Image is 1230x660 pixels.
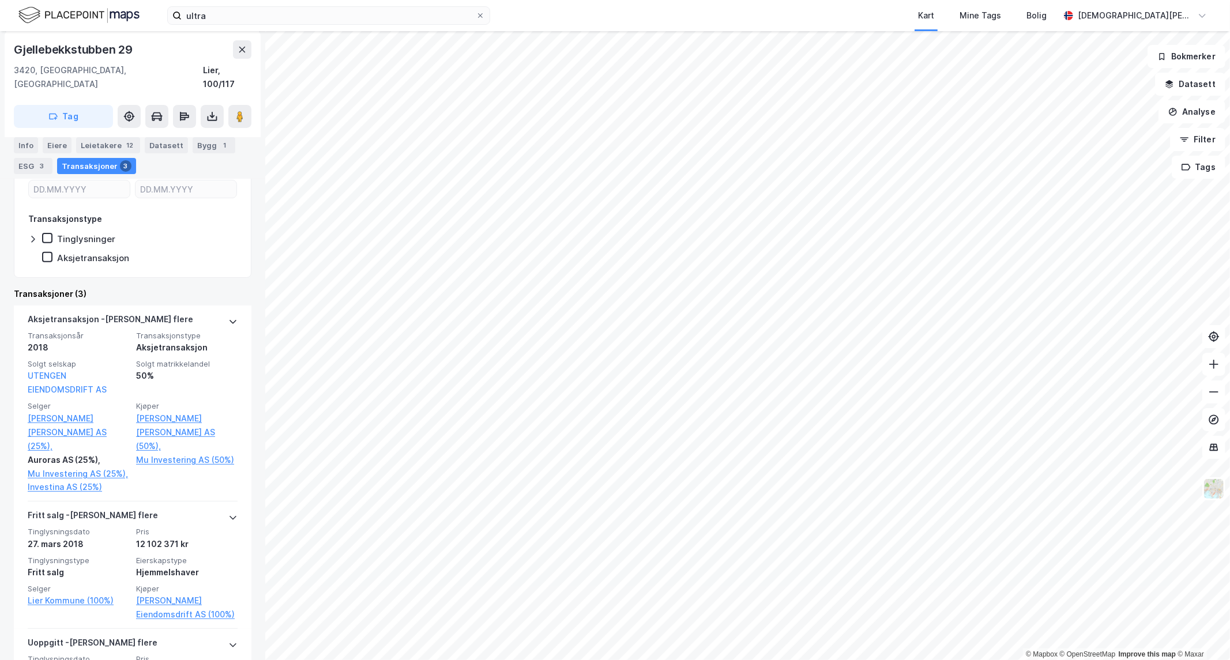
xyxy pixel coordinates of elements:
a: Mapbox [1026,650,1058,658]
input: DD.MM.YYYY [136,180,236,198]
span: Kjøper [136,401,238,411]
button: Tag [14,105,113,128]
span: Solgt selskap [28,359,129,369]
div: Lier, 100/117 [203,63,251,91]
div: 3 [120,160,131,172]
button: Filter [1170,128,1225,151]
a: Lier Kommune (100%) [28,594,129,608]
img: Z [1203,478,1225,500]
iframe: Chat Widget [1172,605,1230,660]
img: logo.f888ab2527a4732fd821a326f86c7f29.svg [18,5,140,25]
div: Transaksjonstype [28,212,102,226]
div: 27. mars 2018 [28,537,129,551]
span: Selger [28,401,129,411]
div: 12 [124,139,136,151]
input: DD.MM.YYYY [29,180,130,198]
div: 3420, [GEOGRAPHIC_DATA], [GEOGRAPHIC_DATA] [14,63,203,91]
div: Leietakere [76,137,140,153]
a: [PERSON_NAME] [PERSON_NAME] AS (50%), [136,412,238,453]
a: Investina AS (25%) [28,480,129,494]
button: Datasett [1155,73,1225,96]
a: [PERSON_NAME] Eiendomsdrift AS (100%) [136,594,238,621]
div: 50% [136,369,238,383]
div: 3 [36,160,48,172]
span: Transaksjonstype [136,331,238,341]
div: Tinglysninger [57,233,115,244]
span: Pris [136,527,238,537]
a: Mu Investering AS (25%), [28,467,129,481]
div: Aksjetransaksjon [57,252,129,263]
span: Kjøper [136,584,238,594]
div: Info [14,137,38,153]
div: Fritt salg [28,565,129,579]
div: 2018 [28,341,129,354]
a: OpenStreetMap [1060,650,1116,658]
div: Kart [918,9,934,22]
input: Søk på adresse, matrikkel, gårdeiere, leietakere eller personer [182,7,476,24]
span: Tinglysningsdato [28,527,129,537]
button: Tags [1172,156,1225,179]
div: Aksjetransaksjon - [PERSON_NAME] flere [28,312,193,331]
div: Bygg [193,137,235,153]
div: Bolig [1026,9,1047,22]
button: Analyse [1158,100,1225,123]
span: Transaksjonsår [28,331,129,341]
div: Mine Tags [960,9,1001,22]
button: Bokmerker [1148,45,1225,68]
div: Transaksjoner (3) [14,287,251,301]
div: Auroras AS (25%), [28,453,129,467]
div: Fritt salg - [PERSON_NAME] flere [28,508,158,527]
span: Eierskapstype [136,556,238,565]
div: Transaksjoner [57,158,136,174]
div: Datasett [145,137,188,153]
a: UTENGEN EIENDOMSDRIFT AS [28,371,107,394]
div: 1 [219,139,231,151]
span: Tinglysningstype [28,556,129,565]
div: Kontrollprogram for chat [1172,605,1230,660]
div: Gjellebekkstubben 29 [14,40,135,59]
div: Uoppgitt - [PERSON_NAME] flere [28,636,157,654]
span: Selger [28,584,129,594]
div: ESG [14,158,52,174]
div: [DEMOGRAPHIC_DATA][PERSON_NAME] [1078,9,1193,22]
div: Eiere [43,137,72,153]
div: 12 102 371 kr [136,537,238,551]
a: Improve this map [1119,650,1176,658]
a: [PERSON_NAME] [PERSON_NAME] AS (25%), [28,412,129,453]
a: Mu Investering AS (50%) [136,453,238,467]
div: Hjemmelshaver [136,565,238,579]
div: Aksjetransaksjon [136,341,238,354]
span: Solgt matrikkelandel [136,359,238,369]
